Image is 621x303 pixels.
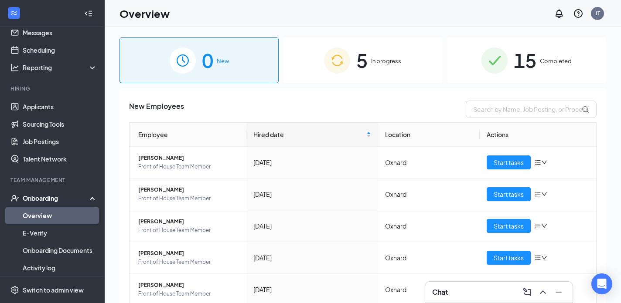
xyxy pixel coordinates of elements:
[23,24,97,41] a: Messages
[356,45,368,75] span: 5
[595,10,600,17] div: JT
[538,287,548,297] svg: ChevronUp
[138,281,239,290] span: [PERSON_NAME]
[23,63,98,72] div: Reporting
[534,191,541,198] span: bars
[10,176,96,184] div: Team Management
[84,9,93,18] svg: Collapse
[23,242,97,259] a: Onboarding Documents
[10,194,19,202] svg: UserCheck
[23,194,90,202] div: Onboarding
[371,57,401,65] span: In progress
[540,57,572,65] span: Completed
[536,285,550,299] button: ChevronUp
[432,287,448,297] h3: Chat
[553,287,564,297] svg: Minimize
[541,255,547,261] span: down
[487,251,531,265] button: Start tasks
[541,159,547,165] span: down
[23,224,97,242] a: E-Verify
[541,191,547,197] span: down
[378,147,480,178] td: Oxnard
[552,285,566,299] button: Minimize
[23,41,97,59] a: Scheduling
[23,259,97,276] a: Activity log
[494,221,524,231] span: Start tasks
[487,187,531,201] button: Start tasks
[23,286,84,294] div: Switch to admin view
[534,254,541,261] span: bars
[23,207,97,224] a: Overview
[253,130,365,139] span: Hired date
[10,85,96,92] div: Hiring
[466,101,597,118] input: Search by Name, Job Posting, or Process
[23,98,97,115] a: Applicants
[487,219,531,233] button: Start tasks
[573,8,583,19] svg: QuestionInfo
[202,45,213,75] span: 0
[138,162,239,171] span: Front of House Team Member
[554,8,564,19] svg: Notifications
[253,189,371,199] div: [DATE]
[253,221,371,231] div: [DATE]
[494,189,524,199] span: Start tasks
[494,253,524,263] span: Start tasks
[253,158,371,167] div: [DATE]
[514,45,536,75] span: 15
[522,287,532,297] svg: ComposeMessage
[138,226,239,235] span: Front of House Team Member
[119,6,170,21] h1: Overview
[138,258,239,266] span: Front of House Team Member
[253,285,371,294] div: [DATE]
[378,242,480,274] td: Oxnard
[534,222,541,229] span: bars
[129,101,184,118] span: New Employees
[10,286,19,294] svg: Settings
[591,273,612,294] div: Open Intercom Messenger
[138,185,239,194] span: [PERSON_NAME]
[138,194,239,203] span: Front of House Team Member
[10,63,19,72] svg: Analysis
[138,217,239,226] span: [PERSON_NAME]
[378,178,480,210] td: Oxnard
[138,154,239,162] span: [PERSON_NAME]
[10,9,18,17] svg: WorkstreamLogo
[138,249,239,258] span: [PERSON_NAME]
[23,133,97,150] a: Job Postings
[487,155,531,169] button: Start tasks
[480,123,597,147] th: Actions
[217,57,229,65] span: New
[494,158,524,167] span: Start tasks
[253,253,371,263] div: [DATE]
[378,123,480,147] th: Location
[541,223,547,229] span: down
[23,115,97,133] a: Sourcing Tools
[378,210,480,242] td: Oxnard
[520,285,534,299] button: ComposeMessage
[130,123,246,147] th: Employee
[534,159,541,166] span: bars
[23,150,97,168] a: Talent Network
[138,290,239,298] span: Front of House Team Member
